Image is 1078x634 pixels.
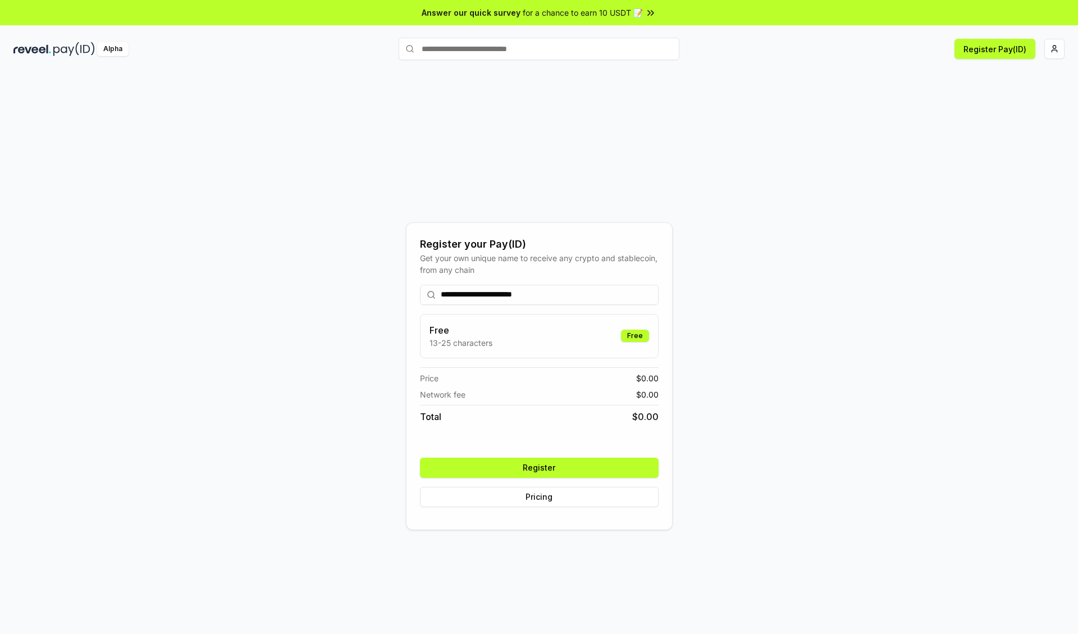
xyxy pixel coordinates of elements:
[621,330,649,342] div: Free
[430,337,492,349] p: 13-25 characters
[632,410,659,423] span: $ 0.00
[954,39,1035,59] button: Register Pay(ID)
[523,7,643,19] span: for a chance to earn 10 USDT 📝
[420,389,465,400] span: Network fee
[420,236,659,252] div: Register your Pay(ID)
[13,42,51,56] img: reveel_dark
[420,372,438,384] span: Price
[430,323,492,337] h3: Free
[422,7,520,19] span: Answer our quick survey
[420,410,441,423] span: Total
[420,487,659,507] button: Pricing
[420,252,659,276] div: Get your own unique name to receive any crypto and stablecoin, from any chain
[97,42,129,56] div: Alpha
[636,389,659,400] span: $ 0.00
[420,458,659,478] button: Register
[636,372,659,384] span: $ 0.00
[53,42,95,56] img: pay_id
